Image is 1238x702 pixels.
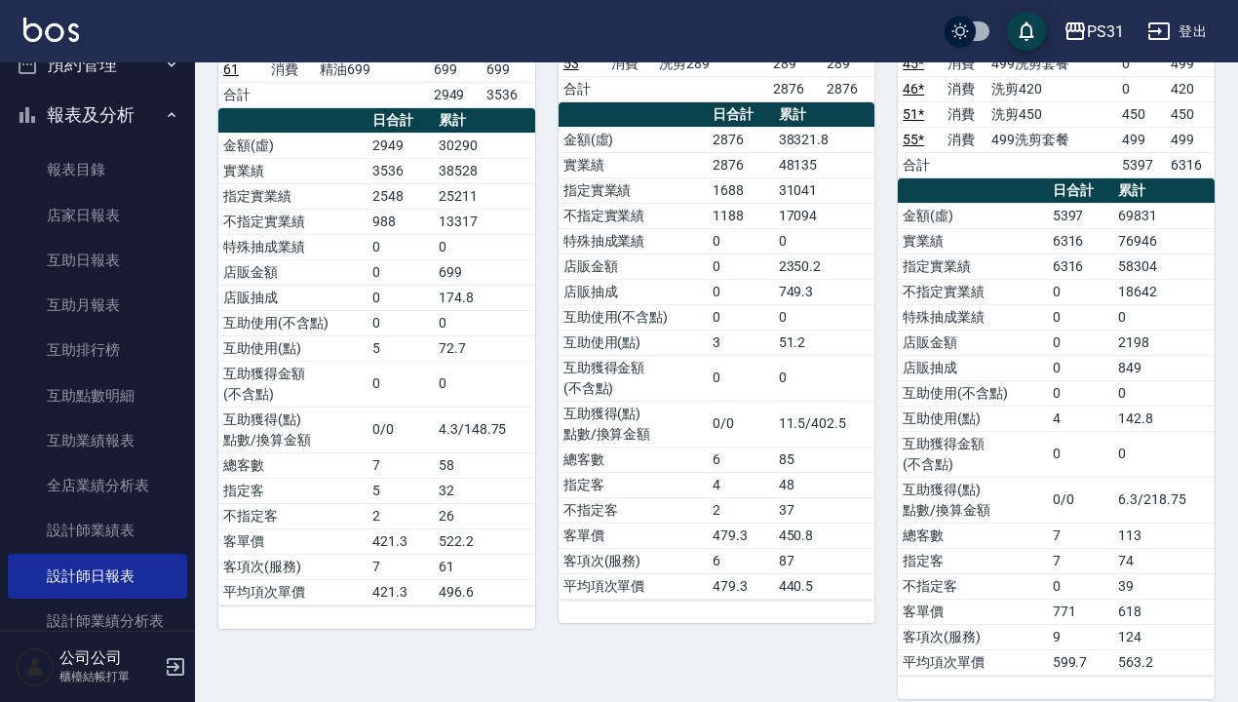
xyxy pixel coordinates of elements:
td: 450 [1166,101,1215,127]
td: 0 [1048,279,1114,304]
td: 0 [368,361,434,407]
td: 2 [368,503,434,528]
a: 全店業績分析表 [8,463,187,508]
td: 87 [774,548,875,573]
td: 3536 [482,82,535,107]
td: 499洗剪套餐 [987,127,1117,152]
td: 421.3 [368,579,434,604]
td: 互助使用(不含點) [218,310,368,335]
a: 互助月報表 [8,283,187,328]
td: 6 [708,447,774,472]
td: 142.8 [1113,406,1215,431]
td: 0 [708,228,774,253]
td: 51.2 [774,330,875,355]
td: 店販抽成 [218,285,368,310]
td: 0 [1048,573,1114,599]
td: 0 [1048,380,1114,406]
td: 消費 [943,101,987,127]
td: 0 [1113,431,1215,477]
td: 金額(虛) [559,127,708,152]
td: 指定客 [559,472,708,497]
td: 5397 [1048,203,1114,228]
td: 0/0 [368,407,434,452]
td: 699 [434,259,535,285]
td: 699 [482,57,535,82]
h5: 公司公司 [59,648,159,668]
td: 440.5 [774,573,875,599]
td: 38528 [434,158,535,183]
td: 7 [1048,548,1114,573]
td: 2350.2 [774,253,875,279]
a: 互助業績報表 [8,418,187,463]
td: 17094 [774,203,875,228]
td: 店販金額 [559,253,708,279]
td: 85 [774,447,875,472]
td: 2198 [1113,330,1215,355]
td: 0 [1117,76,1166,101]
td: 58304 [1113,253,1215,279]
td: 合計 [559,76,606,101]
td: 7 [368,554,434,579]
img: Logo [23,18,79,42]
div: PS31 [1087,19,1124,44]
td: 9 [1048,624,1114,649]
td: 0 [774,355,875,401]
td: 48135 [774,152,875,177]
td: 0 [1048,330,1114,355]
td: 實業績 [559,152,708,177]
td: 2548 [368,183,434,209]
th: 累計 [434,108,535,134]
td: 30290 [434,133,535,158]
td: 11.5/402.5 [774,401,875,447]
td: 金額(虛) [218,133,368,158]
td: 31041 [774,177,875,203]
td: 洗剪289 [654,51,768,76]
td: 2876 [768,76,821,101]
td: 58 [434,452,535,478]
td: 0 [1113,304,1215,330]
td: 特殊抽成業績 [898,304,1047,330]
td: 消費 [606,51,654,76]
td: 金額(虛) [898,203,1047,228]
td: 563.2 [1113,649,1215,675]
td: 4 [708,472,774,497]
td: 不指定實業績 [218,209,368,234]
td: 互助使用(不含點) [898,380,1047,406]
td: 消費 [943,51,987,76]
td: 0 [1048,304,1114,330]
button: 預約管理 [8,39,187,90]
table: a dense table [559,102,875,600]
td: 1688 [708,177,774,203]
td: 421.3 [368,528,434,554]
td: 平均項次單價 [218,579,368,604]
td: 39 [1113,573,1215,599]
td: 0 [368,285,434,310]
td: 26 [434,503,535,528]
td: 479.3 [708,573,774,599]
td: 771 [1048,599,1114,624]
td: 7 [1048,523,1114,548]
button: 報表及分析 [8,90,187,140]
td: 48 [774,472,875,497]
td: 289 [768,51,821,76]
td: 不指定客 [218,503,368,528]
td: 5 [368,478,434,503]
td: 客項次(服務) [218,554,368,579]
table: a dense table [898,178,1215,676]
td: 18642 [1113,279,1215,304]
td: 113 [1113,523,1215,548]
td: 6316 [1166,152,1215,177]
td: 599.7 [1048,649,1114,675]
td: 618 [1113,599,1215,624]
td: 499洗剪套餐 [987,51,1117,76]
td: 特殊抽成業績 [218,234,368,259]
button: PS31 [1056,12,1132,52]
td: 499 [1166,51,1215,76]
td: 0 [1048,431,1114,477]
td: 7 [368,452,434,478]
td: 實業績 [898,228,1047,253]
a: 互助日報表 [8,238,187,283]
td: 6.3/218.75 [1113,477,1215,523]
td: 客單價 [898,599,1047,624]
td: 不指定客 [559,497,708,523]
